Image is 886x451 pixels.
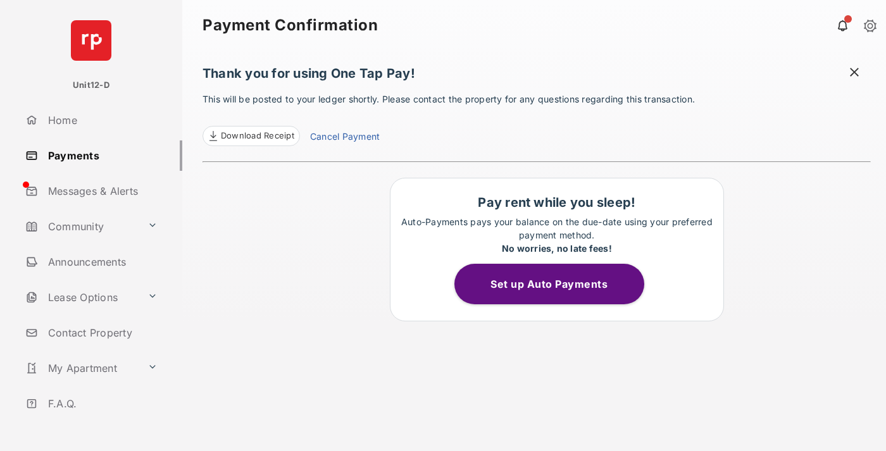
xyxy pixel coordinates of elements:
a: Set up Auto Payments [454,278,659,290]
strong: Payment Confirmation [203,18,378,33]
p: Unit12-D [73,79,109,92]
a: Messages & Alerts [20,176,182,206]
a: My Apartment [20,353,142,383]
a: F.A.Q. [20,388,182,419]
a: Cancel Payment [310,130,380,146]
a: Payments [20,140,182,171]
a: Community [20,211,142,242]
a: Lease Options [20,282,142,312]
h1: Pay rent while you sleep! [397,195,717,210]
a: Contact Property [20,318,182,348]
p: This will be posted to your ledger shortly. Please contact the property for any questions regardi... [203,92,871,146]
a: Home [20,105,182,135]
a: Announcements [20,247,182,277]
span: Download Receipt [221,130,294,142]
a: Download Receipt [203,126,300,146]
img: svg+xml;base64,PHN2ZyB4bWxucz0iaHR0cDovL3d3dy53My5vcmcvMjAwMC9zdmciIHdpZHRoPSI2NCIgaGVpZ2h0PSI2NC... [71,20,111,61]
p: Auto-Payments pays your balance on the due-date using your preferred payment method. [397,215,717,255]
button: Set up Auto Payments [454,264,644,304]
h1: Thank you for using One Tap Pay! [203,66,871,87]
div: No worries, no late fees! [397,242,717,255]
